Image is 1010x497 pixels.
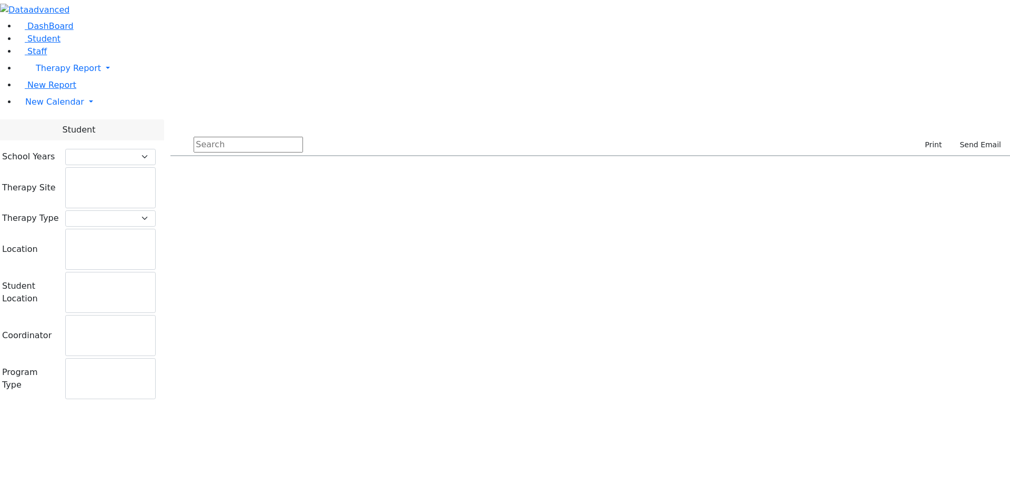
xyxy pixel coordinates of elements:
[2,181,56,194] label: Therapy Site
[17,92,1010,113] a: New Calendar
[27,46,47,56] span: Staff
[17,34,60,44] a: Student
[27,80,76,90] span: New Report
[17,46,47,56] a: Staff
[36,63,101,73] span: Therapy Report
[2,366,59,391] label: Program Type
[17,80,76,90] a: New Report
[25,97,84,107] span: New Calendar
[63,124,96,136] span: Student
[17,21,74,31] a: DashBoard
[27,34,60,44] span: Student
[27,21,74,31] span: DashBoard
[2,329,52,342] label: Coordinator
[2,243,38,256] label: Location
[2,212,59,225] label: Therapy Type
[2,280,59,305] label: Student Location
[2,150,55,163] label: School Years
[17,58,1010,79] a: Therapy Report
